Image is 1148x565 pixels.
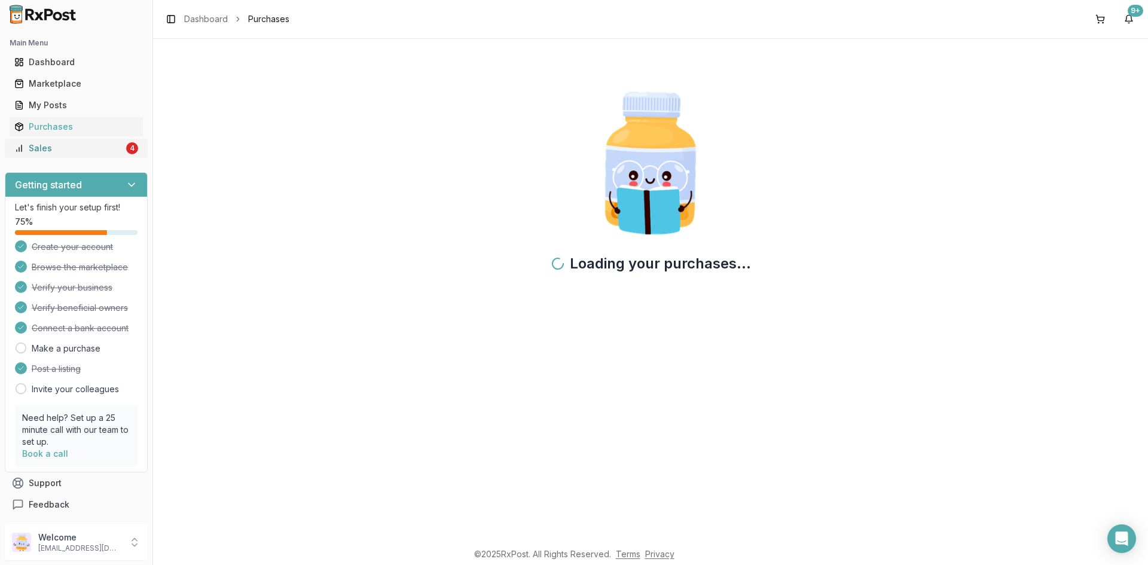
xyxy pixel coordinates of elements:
[10,116,143,138] a: Purchases
[10,138,143,159] a: Sales4
[5,139,148,158] button: Sales4
[14,121,138,133] div: Purchases
[574,87,727,240] img: Smart Pill Bottle
[5,53,148,72] button: Dashboard
[14,56,138,68] div: Dashboard
[14,99,138,111] div: My Posts
[10,73,143,94] a: Marketplace
[5,96,148,115] button: My Posts
[32,282,112,294] span: Verify your business
[14,78,138,90] div: Marketplace
[5,5,81,24] img: RxPost Logo
[1128,5,1143,17] div: 9+
[32,241,113,253] span: Create your account
[15,216,33,228] span: 75 %
[5,74,148,93] button: Marketplace
[248,13,289,25] span: Purchases
[616,549,640,559] a: Terms
[32,343,100,355] a: Make a purchase
[184,13,289,25] nav: breadcrumb
[15,201,138,213] p: Let's finish your setup first!
[29,499,69,511] span: Feedback
[1107,524,1136,553] div: Open Intercom Messenger
[12,533,31,552] img: User avatar
[14,142,124,154] div: Sales
[22,448,68,459] a: Book a call
[10,51,143,73] a: Dashboard
[184,13,228,25] a: Dashboard
[32,302,128,314] span: Verify beneficial owners
[5,117,148,136] button: Purchases
[38,543,121,553] p: [EMAIL_ADDRESS][DOMAIN_NAME]
[10,38,143,48] h2: Main Menu
[5,472,148,494] button: Support
[32,322,129,334] span: Connect a bank account
[15,178,82,192] h3: Getting started
[10,94,143,116] a: My Posts
[126,142,138,154] div: 4
[1119,10,1138,29] button: 9+
[551,254,751,273] h2: Loading your purchases...
[32,363,81,375] span: Post a listing
[645,549,674,559] a: Privacy
[32,383,119,395] a: Invite your colleagues
[38,532,121,543] p: Welcome
[32,261,128,273] span: Browse the marketplace
[22,412,130,448] p: Need help? Set up a 25 minute call with our team to set up.
[5,494,148,515] button: Feedback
